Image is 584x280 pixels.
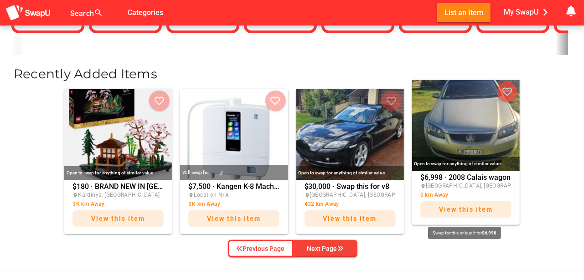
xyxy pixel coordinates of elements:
[5,5,51,21] img: aSD8y5uGLpzPJLYTcYcjNu3laj1c05W5KWf0Ds+Za8uybjssssuu+yyyy677LKX2n+PWMSDJ9a87AAAAABJRU5ErkJggg==
[78,192,160,198] span: Kardinya, [GEOGRAPHIC_DATA]
[237,243,285,254] div: Previous Page
[72,193,78,198] i: place
[504,5,552,19] span: My SwapU
[72,201,104,207] span: 3K km Away
[307,243,344,254] div: Next Page
[64,166,172,180] div: Open to swap for anything of similar value
[305,201,339,207] span: 432 km Away
[437,3,491,22] button: List an Item
[420,192,449,198] span: 0 km Away
[120,8,171,16] a: Categories
[410,89,522,234] a: Open to swap for anything of similar value$6,998 · 2008 Calais wagon[GEOGRAPHIC_DATA], [GEOGRAPHI...
[182,168,209,178] div: Will swap for
[310,192,424,198] span: [GEOGRAPHIC_DATA], [GEOGRAPHIC_DATA]
[91,215,145,222] span: View this item
[305,193,310,198] i: place
[444,6,483,19] span: List an Item
[120,3,171,22] button: Categories
[128,5,163,20] span: Categories
[14,66,157,81] span: Recently Added Items
[228,240,294,257] button: Previous Page
[180,89,288,180] img: helen.cutts%40outlook.com%2F9a05f1c8-48fa-420a-92e2-84a3345b7bfc%2F17547281911000026756.jpg
[305,183,396,231] div: $30,000 · Swap this for v8
[72,183,164,231] div: $180 · BRAND NEW IN [GEOGRAPHIC_DATA] LEGO SET
[412,157,520,171] div: Open to swap for anything of similar value
[114,7,125,18] i: false
[64,89,172,180] img: mcmharrison84%40gmail.com%2Fd50f3689-a52e-4a1a-81a4-a163d6575fa4%2F1754909891Screenshot_20250810_...
[439,206,493,213] span: View this item
[294,240,357,257] button: Next Page
[294,89,406,234] a: Open to swap for anything of similar value$30,000 · Swap this for v8[GEOGRAPHIC_DATA], [GEOGRAPHI...
[323,215,377,222] span: View this item
[296,166,404,180] div: Open to swap for anything of similar value
[538,5,552,19] i: chevron_right
[501,3,554,21] button: My SwapU
[296,89,404,180] img: duko847%40gmail.com%2F6a59ebb3-e6c6-40c0-ac97-2ff48eb300df%2F17545629801000012869.jpg
[188,183,279,231] div: $7,500 · Kangen K-8 Machine water filter machine
[426,183,539,189] span: [GEOGRAPHIC_DATA], [GEOGRAPHIC_DATA]
[194,192,229,198] span: Location N/A
[207,215,261,222] span: View this item
[412,80,520,171] img: whiskers412%40gmail.com%2F831c3e18-b97a-45ac-87b1-3a397f11b327%2F175428950320250804_091324.jpg
[420,183,426,189] i: place
[188,201,220,207] span: 3K km Away
[420,174,512,222] div: $6,998 · 2008 Calais wagon
[62,89,174,234] a: Open to swap for anything of similar value$180 · BRAND NEW IN [GEOGRAPHIC_DATA] LEGO SETKardinya,...
[188,193,194,198] i: place
[178,89,290,234] a: Will swap for$7,500 · Kangen K-8 Machine water filter machineLocation N/A3K km AwayView this item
